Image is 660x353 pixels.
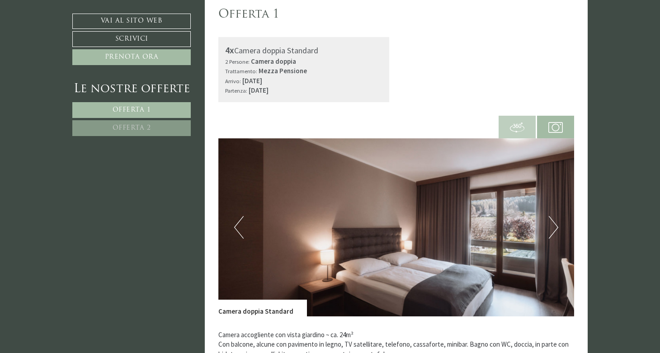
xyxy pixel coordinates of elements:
div: Le nostre offerte [72,81,191,98]
span: Offerta 2 [113,125,151,132]
button: Previous [234,216,244,239]
img: 360-grad.svg [510,120,524,135]
a: Vai al sito web [72,14,191,29]
div: Montis – Active Nature Spa [14,26,120,33]
img: image [218,138,575,316]
div: Offerta 1 [218,6,279,23]
div: giovedì [161,7,196,21]
a: Scrivici [72,31,191,47]
span: Offerta 1 [113,107,151,113]
small: 2 Persone: [225,58,250,65]
small: Partenza: [225,87,247,94]
small: Arrivo: [225,77,241,85]
button: Next [549,216,558,239]
b: Mezza Pensione [259,66,307,75]
b: Camera doppia [251,57,296,66]
b: 4x [225,44,234,56]
a: Prenota ora [72,49,191,65]
button: Invia [307,238,357,254]
div: Buon giorno, come possiamo aiutarla? [7,24,124,50]
small: 20:03 [14,42,120,48]
small: Trattamento: [225,67,257,75]
b: [DATE] [249,86,269,94]
div: Camera doppia Standard [225,44,383,57]
div: Camera doppia Standard [218,300,307,316]
b: [DATE] [242,76,262,85]
img: camera.svg [548,120,563,135]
